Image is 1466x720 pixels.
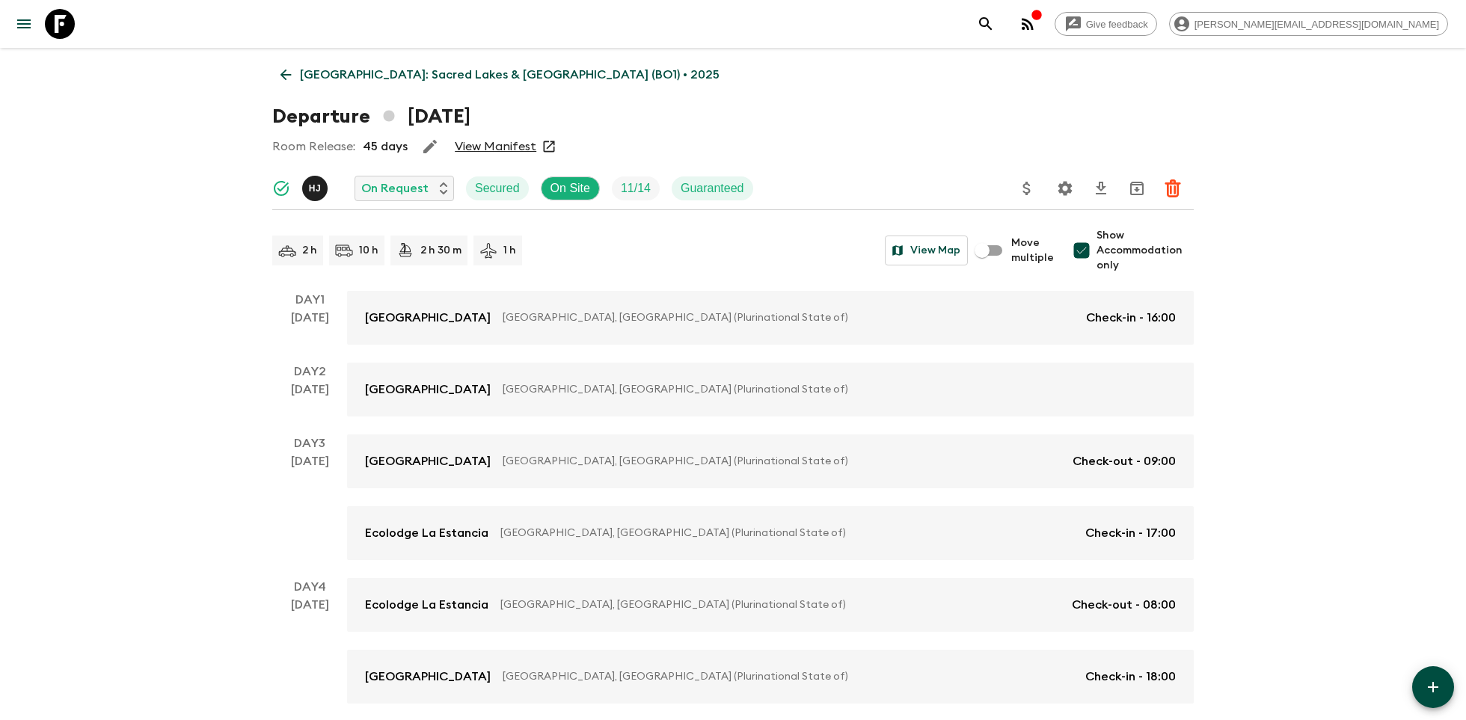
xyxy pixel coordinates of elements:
[291,381,329,416] div: [DATE]
[681,179,744,197] p: Guaranteed
[1097,228,1194,273] span: Show Accommodation only
[475,179,520,197] p: Secured
[1086,173,1116,203] button: Download CSV
[503,243,516,258] p: 1 h
[302,176,331,201] button: HJ
[1011,236,1055,265] span: Move multiple
[1122,173,1152,203] button: Archive (Completed, Cancelled or Unsynced Departures only)
[1073,452,1176,470] p: Check-out - 09:00
[365,596,488,614] p: Ecolodge La Estancia
[291,309,329,345] div: [DATE]
[503,382,1164,397] p: [GEOGRAPHIC_DATA], [GEOGRAPHIC_DATA] (Plurinational State of)
[1050,173,1080,203] button: Settings
[1085,668,1176,686] p: Check-in - 18:00
[361,179,429,197] p: On Request
[365,309,491,327] p: [GEOGRAPHIC_DATA]
[272,138,355,156] p: Room Release:
[272,434,347,452] p: Day 3
[420,243,461,258] p: 2 h 30 m
[300,66,720,84] p: [GEOGRAPHIC_DATA]: Sacred Lakes & [GEOGRAPHIC_DATA] (BO1) • 2025
[500,526,1073,541] p: [GEOGRAPHIC_DATA], [GEOGRAPHIC_DATA] (Plurinational State of)
[1055,12,1157,36] a: Give feedback
[9,9,39,39] button: menu
[1072,596,1176,614] p: Check-out - 08:00
[302,243,317,258] p: 2 h
[612,176,660,200] div: Trip Fill
[1012,173,1042,203] button: Update Price, Early Bird Discount and Costs
[272,363,347,381] p: Day 2
[347,578,1194,632] a: Ecolodge La Estancia[GEOGRAPHIC_DATA], [GEOGRAPHIC_DATA] (Plurinational State of)Check-out - 08:00
[466,176,529,200] div: Secured
[272,291,347,309] p: Day 1
[503,454,1061,469] p: [GEOGRAPHIC_DATA], [GEOGRAPHIC_DATA] (Plurinational State of)
[347,434,1194,488] a: [GEOGRAPHIC_DATA][GEOGRAPHIC_DATA], [GEOGRAPHIC_DATA] (Plurinational State of)Check-out - 09:00
[309,182,322,194] p: H J
[272,102,470,132] h1: Departure [DATE]
[621,179,651,197] p: 11 / 14
[500,597,1060,612] p: [GEOGRAPHIC_DATA], [GEOGRAPHIC_DATA] (Plurinational State of)
[365,452,491,470] p: [GEOGRAPHIC_DATA]
[1085,524,1176,542] p: Check-in - 17:00
[550,179,590,197] p: On Site
[272,179,290,197] svg: Synced Successfully
[302,180,331,192] span: Hector Juan Vargas Céspedes
[347,650,1194,704] a: [GEOGRAPHIC_DATA][GEOGRAPHIC_DATA], [GEOGRAPHIC_DATA] (Plurinational State of)Check-in - 18:00
[1186,19,1447,30] span: [PERSON_NAME][EMAIL_ADDRESS][DOMAIN_NAME]
[1086,309,1176,327] p: Check-in - 16:00
[347,363,1194,416] a: [GEOGRAPHIC_DATA][GEOGRAPHIC_DATA], [GEOGRAPHIC_DATA] (Plurinational State of)
[365,381,491,399] p: [GEOGRAPHIC_DATA]
[1078,19,1156,30] span: Give feedback
[1169,12,1448,36] div: [PERSON_NAME][EMAIL_ADDRESS][DOMAIN_NAME]
[272,60,728,90] a: [GEOGRAPHIC_DATA]: Sacred Lakes & [GEOGRAPHIC_DATA] (BO1) • 2025
[885,236,968,265] button: View Map
[347,506,1194,560] a: Ecolodge La Estancia[GEOGRAPHIC_DATA], [GEOGRAPHIC_DATA] (Plurinational State of)Check-in - 17:00
[365,668,491,686] p: [GEOGRAPHIC_DATA]
[347,291,1194,345] a: [GEOGRAPHIC_DATA][GEOGRAPHIC_DATA], [GEOGRAPHIC_DATA] (Plurinational State of)Check-in - 16:00
[503,669,1073,684] p: [GEOGRAPHIC_DATA], [GEOGRAPHIC_DATA] (Plurinational State of)
[363,138,408,156] p: 45 days
[455,139,536,154] a: View Manifest
[291,452,329,560] div: [DATE]
[1158,173,1188,203] button: Delete
[272,578,347,596] p: Day 4
[503,310,1074,325] p: [GEOGRAPHIC_DATA], [GEOGRAPHIC_DATA] (Plurinational State of)
[541,176,600,200] div: On Site
[971,9,1001,39] button: search adventures
[365,524,488,542] p: Ecolodge La Estancia
[359,243,378,258] p: 10 h
[291,596,329,704] div: [DATE]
